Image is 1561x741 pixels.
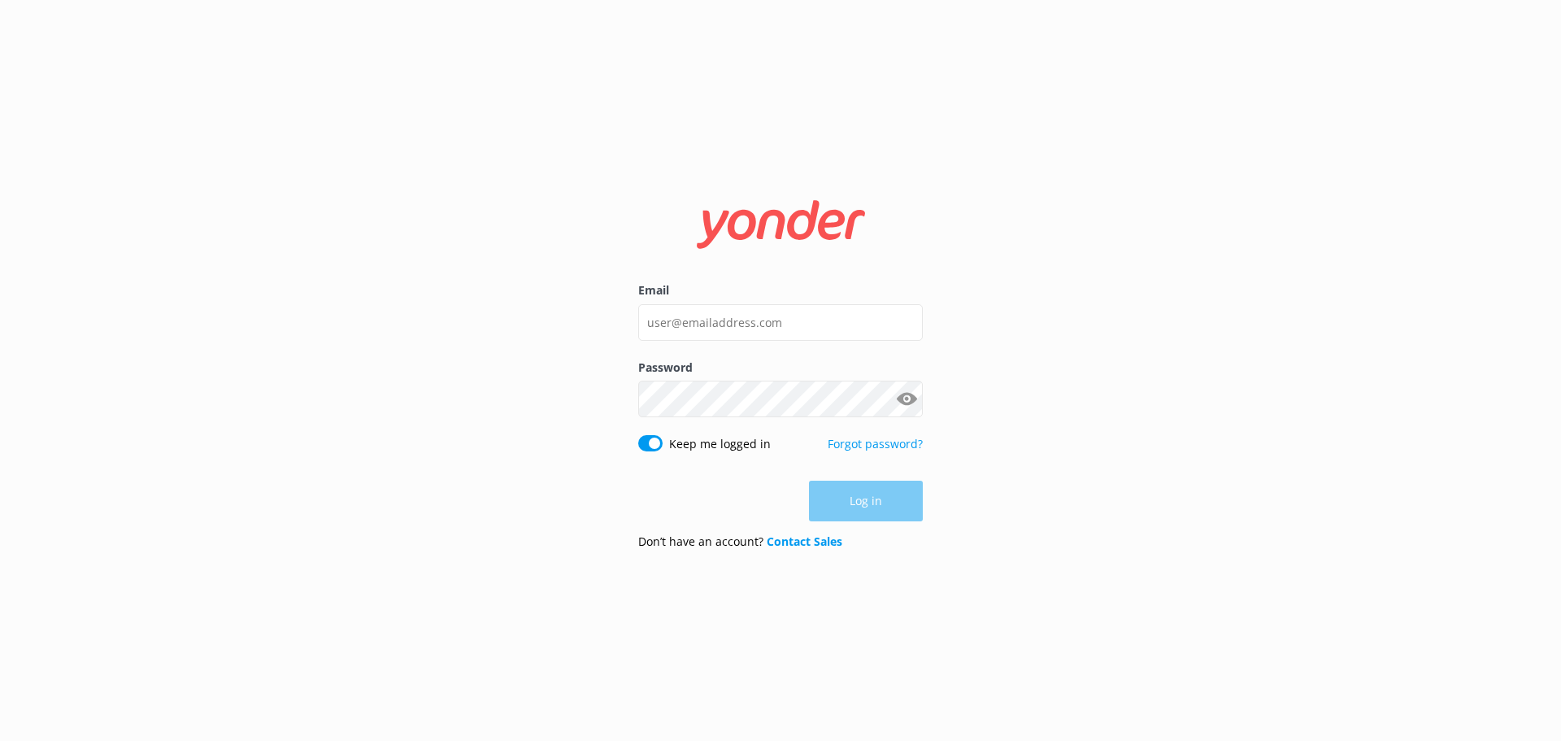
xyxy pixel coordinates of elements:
[638,533,842,551] p: Don’t have an account?
[767,534,842,549] a: Contact Sales
[638,359,923,377] label: Password
[638,304,923,341] input: user@emailaddress.com
[828,436,923,451] a: Forgot password?
[890,383,923,416] button: Show password
[669,435,771,453] label: Keep me logged in
[638,281,923,299] label: Email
